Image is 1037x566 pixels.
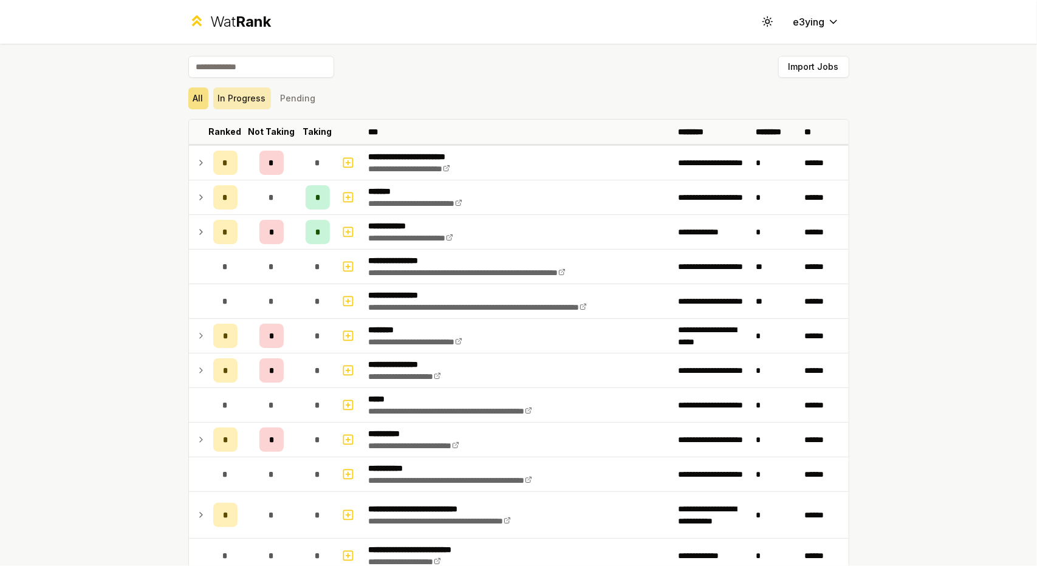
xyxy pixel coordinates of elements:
[210,12,271,32] div: Wat
[188,87,208,109] button: All
[188,12,272,32] a: WatRank
[236,13,271,30] span: Rank
[248,126,295,138] p: Not Taking
[213,87,271,109] button: In Progress
[209,126,242,138] p: Ranked
[778,56,849,78] button: Import Jobs
[784,11,849,33] button: e3ying
[276,87,321,109] button: Pending
[793,15,825,29] span: e3ying
[303,126,332,138] p: Taking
